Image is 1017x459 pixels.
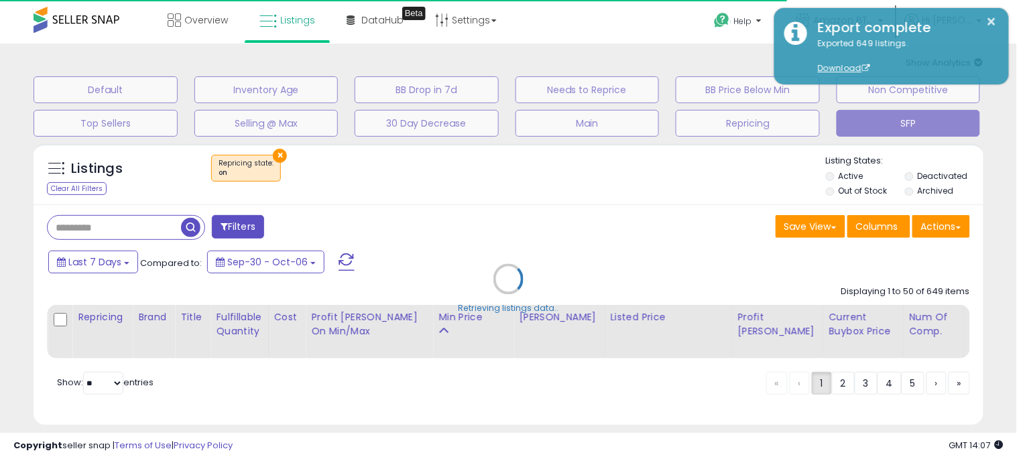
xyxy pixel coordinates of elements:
span: Help [734,15,752,27]
span: Overview [184,13,228,27]
button: Top Sellers [34,110,178,137]
div: Tooltip anchor [402,7,426,20]
button: Selling @ Max [194,110,339,137]
div: seller snap | | [13,440,233,452]
div: Exported 649 listings. [808,38,999,75]
span: Listings [280,13,315,27]
button: BB Price Below Min [676,76,820,103]
button: × [987,13,998,30]
span: DataHub [361,13,404,27]
a: Terms of Use [115,439,172,452]
button: BB Drop in 7d [355,76,499,103]
button: Main [516,110,660,137]
button: Non Competitive [837,76,981,103]
a: Privacy Policy [174,439,233,452]
i: Get Help [714,12,731,29]
div: Retrieving listings data.. [459,302,559,314]
a: Download [818,62,870,74]
button: Default [34,76,178,103]
div: Export complete [808,18,999,38]
button: SFP [837,110,981,137]
button: Repricing [676,110,820,137]
a: Help [704,2,775,44]
span: 2025-10-14 14:07 GMT [949,439,1004,452]
button: Inventory Age [194,76,339,103]
button: Needs to Reprice [516,76,660,103]
button: 30 Day Decrease [355,110,499,137]
strong: Copyright [13,439,62,452]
